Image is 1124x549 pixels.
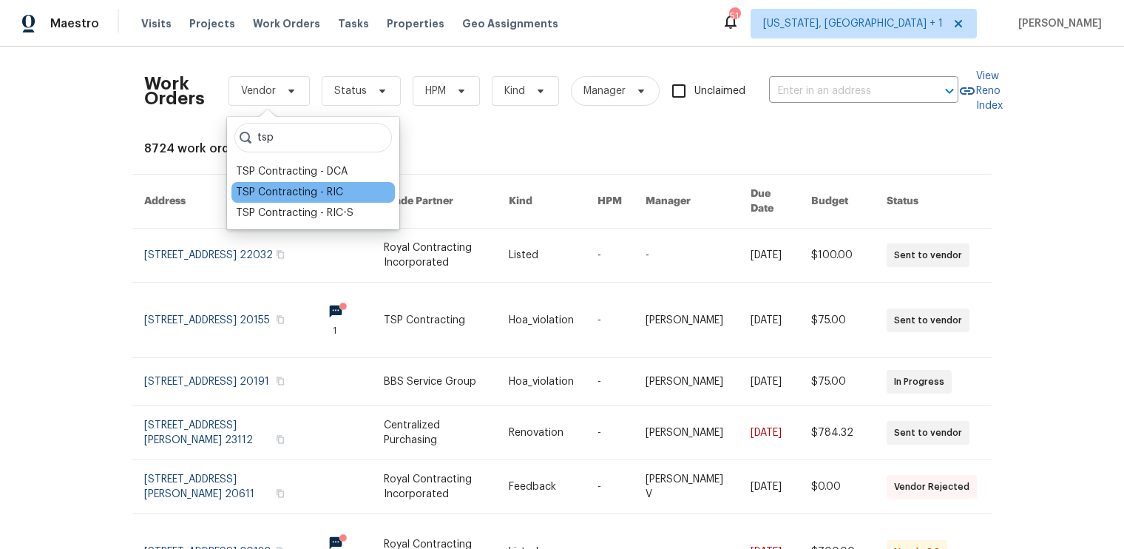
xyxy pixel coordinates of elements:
td: - [586,358,634,406]
th: HPM [586,175,634,229]
span: Tasks [338,18,369,29]
td: Hoa_violation [497,283,586,358]
th: Trade Partner [372,175,497,229]
td: [PERSON_NAME] [634,406,739,460]
td: [PERSON_NAME] [634,283,739,358]
span: Unclaimed [694,84,745,99]
td: - [586,406,634,460]
span: Properties [387,16,444,31]
span: Maestro [50,16,99,31]
h2: Work Orders [144,76,205,106]
span: Visits [141,16,172,31]
td: Feedback [497,460,586,514]
td: Royal Contracting Incorporated [372,460,497,514]
span: Manager [583,84,626,98]
button: Copy Address [274,374,287,388]
td: - [634,229,739,283]
input: Enter in an address [769,80,917,103]
span: Work Orders [253,16,320,31]
td: - [586,229,634,283]
td: Listed [497,229,586,283]
th: Budget [799,175,875,229]
td: Renovation [497,406,586,460]
td: - [586,283,634,358]
td: TSP Contracting [372,283,497,358]
td: - [586,460,634,514]
span: Kind [504,84,525,98]
button: Copy Address [274,313,287,326]
span: Projects [189,16,235,31]
td: [PERSON_NAME] V [634,460,739,514]
td: BBS Service Group [372,358,497,406]
div: TSP Contracting - RIC [236,185,343,200]
th: Status [875,175,992,229]
span: [US_STATE], [GEOGRAPHIC_DATA] + 1 [763,16,943,31]
button: Open [939,81,960,101]
div: 51 [729,9,739,24]
td: [PERSON_NAME] [634,358,739,406]
th: Address [132,175,299,229]
th: Due Date [739,175,799,229]
th: Kind [497,175,586,229]
div: TSP Contracting - RIC-S [236,206,353,220]
th: Manager [634,175,739,229]
td: Royal Contracting Incorporated [372,229,497,283]
button: Copy Address [274,487,287,500]
button: Copy Address [274,248,287,261]
div: 8724 work orders [144,141,980,156]
td: Hoa_violation [497,358,586,406]
a: View Reno Index [958,69,1003,113]
button: Copy Address [274,433,287,446]
span: Vendor [241,84,276,98]
td: Centralized Purchasing [372,406,497,460]
span: [PERSON_NAME] [1012,16,1102,31]
span: Geo Assignments [462,16,558,31]
span: HPM [425,84,446,98]
span: Status [334,84,367,98]
div: TSP Contracting - DCA [236,164,348,179]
